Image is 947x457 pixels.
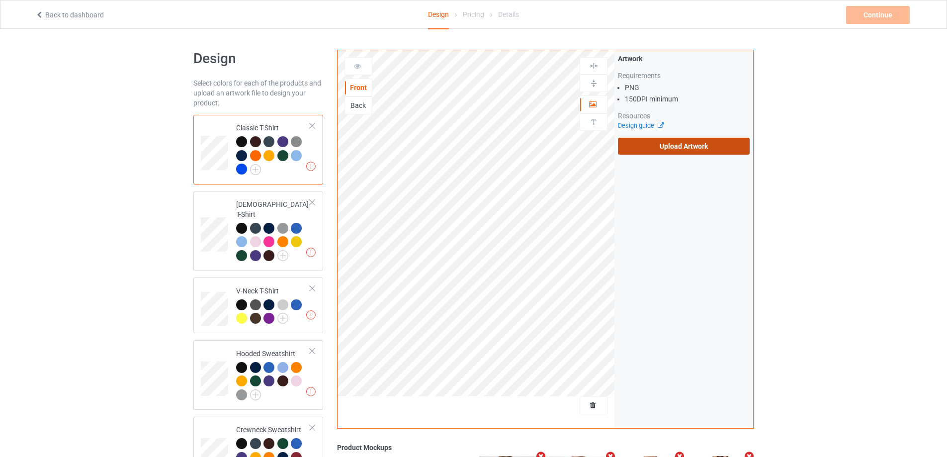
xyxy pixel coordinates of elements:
img: exclamation icon [306,387,316,396]
img: exclamation icon [306,310,316,320]
li: 150 DPI minimum [625,94,750,104]
a: Design guide [618,122,663,129]
div: V-Neck T-Shirt [193,277,323,333]
img: svg+xml;base64,PD94bWwgdmVyc2lvbj0iMS4wIiBlbmNvZGluZz0iVVRGLTgiPz4KPHN2ZyB3aWR0aD0iMjJweCIgaGVpZ2... [250,164,261,175]
div: Classic T-Shirt [193,115,323,184]
a: Back to dashboard [35,11,104,19]
div: Hooded Sweatshirt [236,349,310,400]
div: Artwork [618,54,750,64]
div: Resources [618,111,750,121]
img: heather_texture.png [291,136,302,147]
label: Upload Artwork [618,138,750,155]
div: Classic T-Shirt [236,123,310,174]
div: Requirements [618,71,750,81]
div: Front [345,83,372,92]
div: Design [428,0,449,29]
div: [DEMOGRAPHIC_DATA] T-Shirt [236,199,310,261]
div: Details [498,0,519,28]
img: svg%3E%0A [589,117,599,127]
img: svg%3E%0A [589,79,599,88]
img: svg%3E%0A [589,61,599,71]
img: svg+xml;base64,PD94bWwgdmVyc2lvbj0iMS4wIiBlbmNvZGluZz0iVVRGLTgiPz4KPHN2ZyB3aWR0aD0iMjJweCIgaGVpZ2... [277,313,288,324]
img: svg+xml;base64,PD94bWwgdmVyc2lvbj0iMS4wIiBlbmNvZGluZz0iVVRGLTgiPz4KPHN2ZyB3aWR0aD0iMjJweCIgaGVpZ2... [250,389,261,400]
div: Product Mockups [337,443,754,453]
div: V-Neck T-Shirt [236,286,310,323]
div: Select colors for each of the products and upload an artwork file to design your product. [193,78,323,108]
li: PNG [625,83,750,92]
img: exclamation icon [306,162,316,171]
div: [DEMOGRAPHIC_DATA] T-Shirt [193,191,323,271]
img: svg+xml;base64,PD94bWwgdmVyc2lvbj0iMS4wIiBlbmNvZGluZz0iVVRGLTgiPz4KPHN2ZyB3aWR0aD0iMjJweCIgaGVpZ2... [277,250,288,261]
img: exclamation icon [306,248,316,257]
div: Pricing [463,0,484,28]
div: Hooded Sweatshirt [193,340,323,410]
div: Back [345,100,372,110]
h1: Design [193,50,323,68]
